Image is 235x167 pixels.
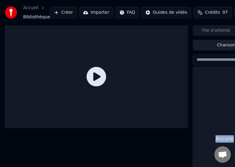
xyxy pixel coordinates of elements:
[23,5,38,11] a: Accueil
[5,6,17,19] img: youka
[194,7,232,18] button: Crédits97
[214,146,231,163] a: Ouvrir le chat
[23,5,50,20] nav: breadcrumb
[23,14,50,20] span: Bibliothèque
[79,7,113,18] button: Importer
[223,9,228,16] span: 97
[50,7,77,18] button: Créer
[141,7,191,18] button: Guides de vidéo
[116,7,139,18] button: FAQ
[205,9,220,16] span: Crédits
